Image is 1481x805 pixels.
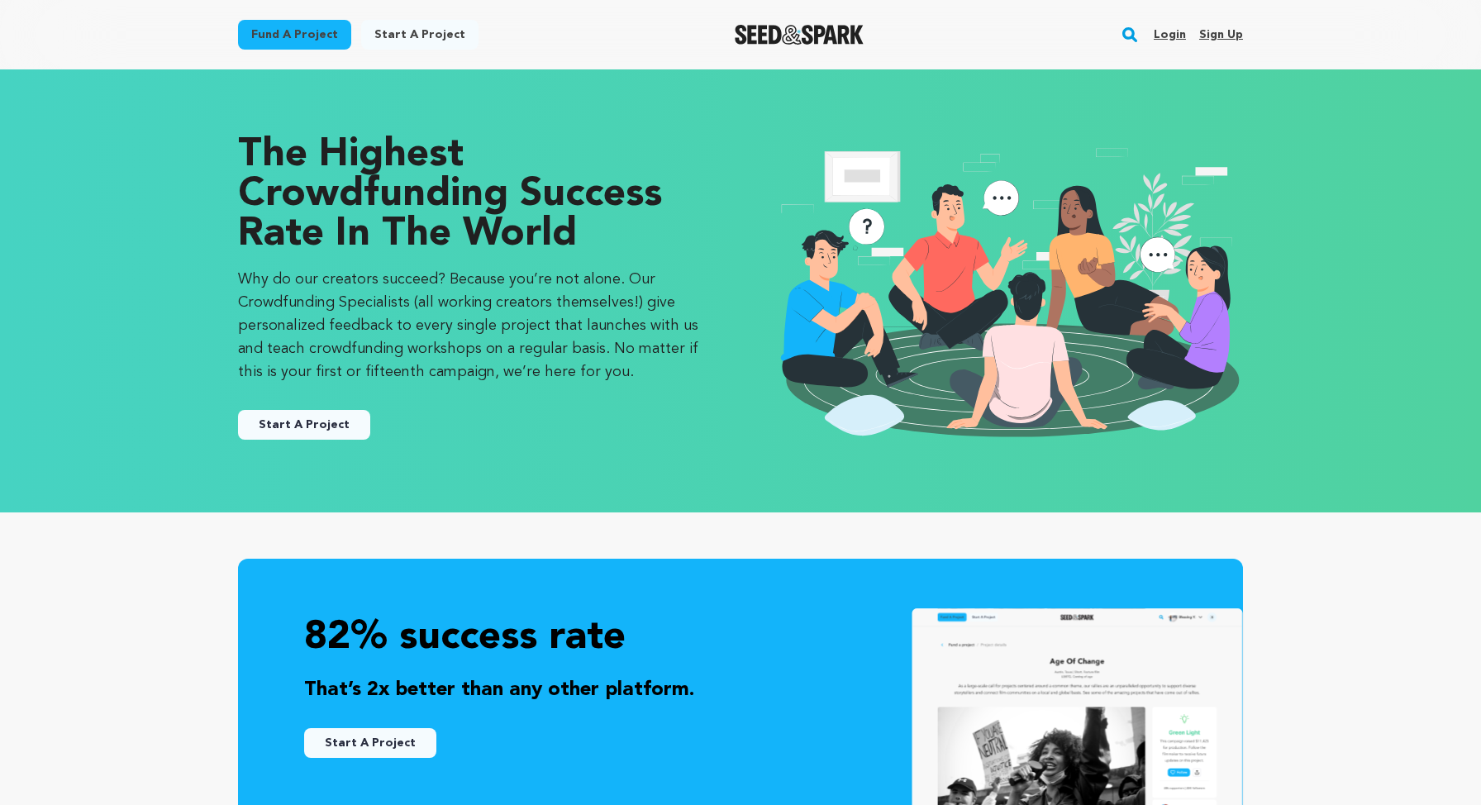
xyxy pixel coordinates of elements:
a: Start A Project [238,410,370,440]
a: Seed&Spark Homepage [735,25,864,45]
p: Why do our creators succeed? Because you’re not alone. Our Crowdfunding Specialists (all working ... [238,268,707,383]
img: seedandspark start project illustration image [774,136,1243,446]
a: Sign up [1199,21,1243,48]
a: Fund a project [238,20,351,50]
a: Start A Project [304,728,436,758]
p: The Highest Crowdfunding Success Rate in the World [238,136,707,255]
p: That’s 2x better than any other platform. [304,675,1177,705]
a: Login [1154,21,1186,48]
a: Start a project [361,20,479,50]
p: 82% success rate [304,612,1177,665]
img: Seed&Spark Logo Dark Mode [735,25,864,45]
